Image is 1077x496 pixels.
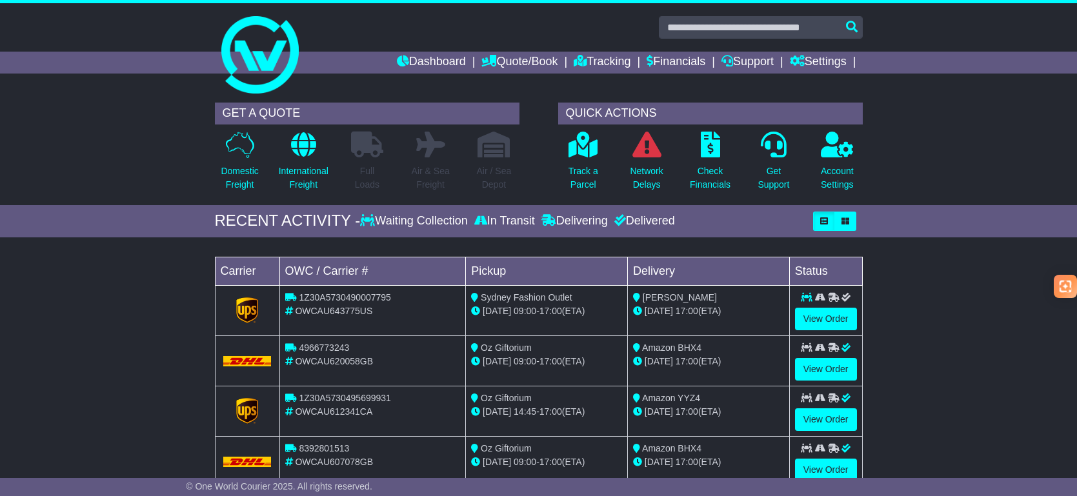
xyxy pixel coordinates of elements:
[627,257,789,285] td: Delivery
[295,457,373,467] span: OWCAU607078GB
[795,358,857,381] a: View Order
[820,131,854,199] a: AccountSettings
[642,342,701,353] span: Amazon BHX4
[471,355,622,368] div: - (ETA)
[223,356,272,366] img: DHL.png
[514,406,536,417] span: 14:45
[481,393,532,403] span: Oz Giftorium
[220,131,259,199] a: DomesticFreight
[481,443,532,453] span: Oz Giftorium
[514,356,536,366] span: 09:00
[645,406,673,417] span: [DATE]
[574,52,630,74] a: Tracking
[629,131,663,199] a: NetworkDelays
[633,455,784,469] div: (ETA)
[477,164,512,192] p: Air / Sea Depot
[295,356,373,366] span: OWCAU620058GB
[539,457,562,467] span: 17:00
[471,405,622,419] div: - (ETA)
[645,356,673,366] span: [DATE]
[643,292,717,303] span: [PERSON_NAME]
[676,457,698,467] span: 17:00
[295,306,372,316] span: OWCAU643775US
[481,342,532,353] span: Oz Giftorium
[471,455,622,469] div: - (ETA)
[236,398,258,424] img: GetCarrierServiceLogo
[795,408,857,431] a: View Order
[483,406,511,417] span: [DATE]
[295,406,372,417] span: OWCAU612341CA
[757,131,790,199] a: GetSupport
[758,164,789,192] p: Get Support
[539,306,562,316] span: 17:00
[568,131,599,199] a: Track aParcel
[789,257,862,285] td: Status
[821,164,854,192] p: Account Settings
[676,306,698,316] span: 17:00
[236,297,258,323] img: GetCarrierServiceLogo
[412,164,450,192] p: Air & Sea Freight
[630,164,663,192] p: Network Delays
[215,212,361,230] div: RECENT ACTIVITY -
[676,406,698,417] span: 17:00
[539,356,562,366] span: 17:00
[215,257,279,285] td: Carrier
[360,214,470,228] div: Waiting Collection
[633,355,784,368] div: (ETA)
[676,356,698,366] span: 17:00
[642,393,700,403] span: Amazon YYZ4
[795,459,857,481] a: View Order
[351,164,383,192] p: Full Loads
[795,308,857,330] a: View Order
[483,356,511,366] span: [DATE]
[397,52,466,74] a: Dashboard
[299,292,390,303] span: 1Z30A5730490007795
[471,304,622,318] div: - (ETA)
[633,405,784,419] div: (ETA)
[569,164,598,192] p: Track a Parcel
[481,52,558,74] a: Quote/Book
[558,103,863,124] div: QUICK ACTIONS
[483,306,511,316] span: [DATE]
[721,52,774,74] a: Support
[642,443,701,453] span: Amazon BHX4
[279,164,328,192] p: International Freight
[186,481,372,491] span: © One World Courier 2025. All rights reserved.
[481,292,572,303] span: Sydney Fashion Outlet
[690,164,730,192] p: Check Financials
[221,164,258,192] p: Domestic Freight
[538,214,611,228] div: Delivering
[299,393,390,403] span: 1Z30A5730495699931
[471,214,538,228] div: In Transit
[539,406,562,417] span: 17:00
[647,52,705,74] a: Financials
[611,214,675,228] div: Delivered
[299,342,349,353] span: 4966773243
[483,457,511,467] span: [DATE]
[633,304,784,318] div: (ETA)
[466,257,628,285] td: Pickup
[645,457,673,467] span: [DATE]
[689,131,731,199] a: CheckFinancials
[278,131,329,199] a: InternationalFreight
[514,457,536,467] span: 09:00
[215,103,519,124] div: GET A QUOTE
[645,306,673,316] span: [DATE]
[299,443,349,453] span: 8392801513
[514,306,536,316] span: 09:00
[279,257,466,285] td: OWC / Carrier #
[223,457,272,467] img: DHL.png
[790,52,847,74] a: Settings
